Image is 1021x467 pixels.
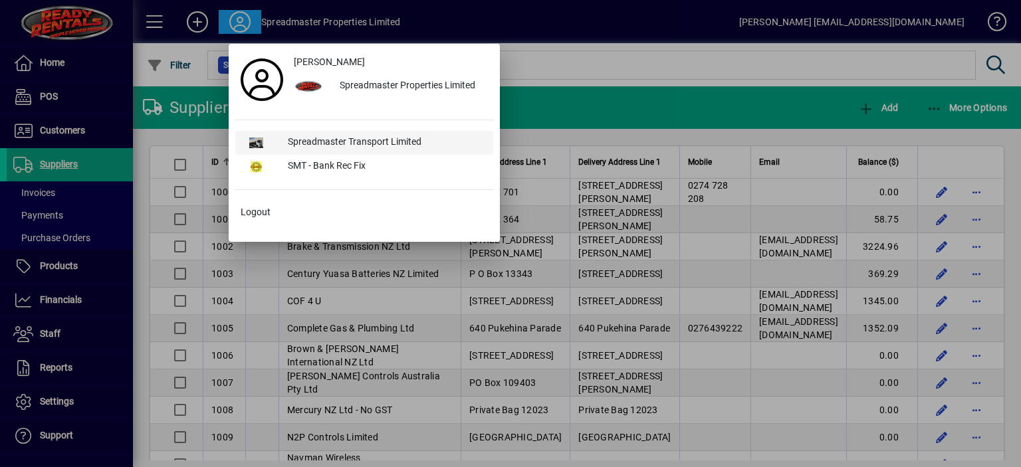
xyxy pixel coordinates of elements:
[235,131,493,155] button: Spreadmaster Transport Limited
[288,50,493,74] a: [PERSON_NAME]
[329,74,493,98] div: Spreadmaster Properties Limited
[235,68,288,92] a: Profile
[288,74,493,98] button: Spreadmaster Properties Limited
[294,55,365,69] span: [PERSON_NAME]
[235,201,493,225] button: Logout
[235,155,493,179] button: SMT - Bank Rec Fix
[277,155,493,179] div: SMT - Bank Rec Fix
[277,131,493,155] div: Spreadmaster Transport Limited
[241,205,271,219] span: Logout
